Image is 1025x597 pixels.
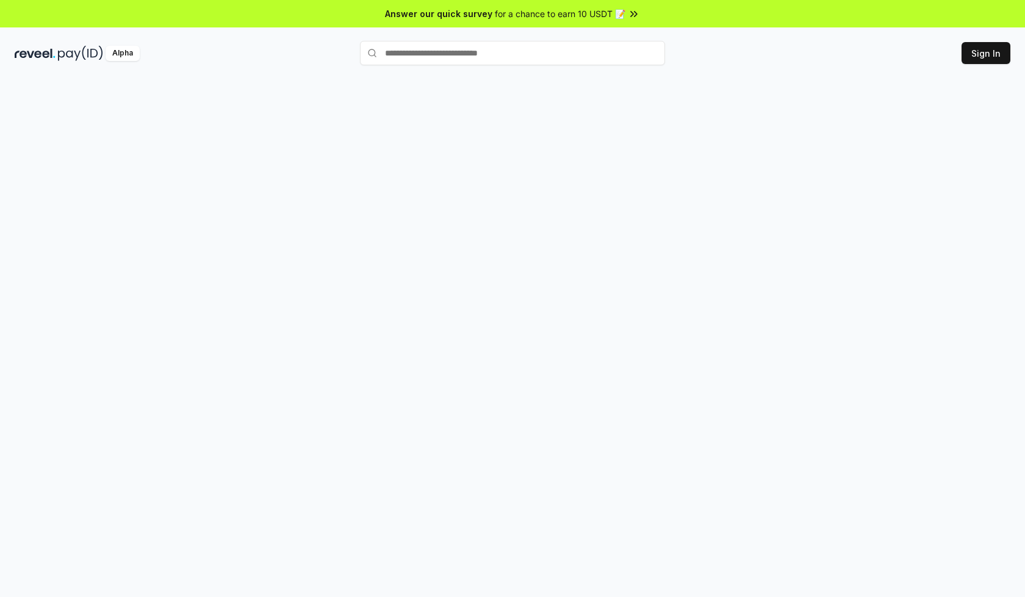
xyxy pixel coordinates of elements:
[15,46,56,61] img: reveel_dark
[106,46,140,61] div: Alpha
[495,7,625,20] span: for a chance to earn 10 USDT 📝
[58,46,103,61] img: pay_id
[962,42,1010,64] button: Sign In
[385,7,492,20] span: Answer our quick survey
